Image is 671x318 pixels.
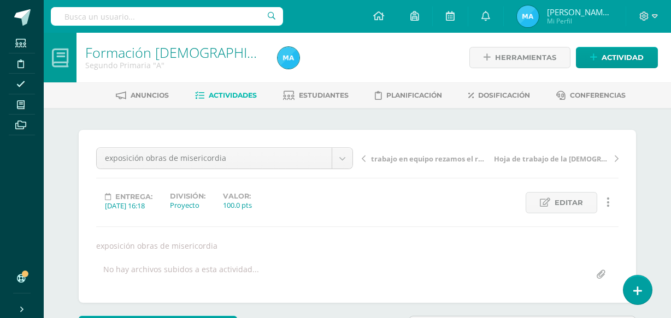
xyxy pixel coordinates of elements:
[478,91,530,99] span: Dosificación
[51,7,283,26] input: Busca un usuario...
[469,47,570,68] a: Herramientas
[602,47,644,68] span: Actividad
[195,87,257,104] a: Actividades
[105,201,152,211] div: [DATE] 16:18
[494,154,610,164] span: Hoja de trabajo de la [DEMOGRAPHIC_DATA]
[85,60,264,70] div: Segundo Primaria 'A'
[103,264,259,285] div: No hay archivos subidos a esta actividad...
[105,148,323,169] span: exposición obras de misericordia
[576,47,658,68] a: Actividad
[490,153,619,164] a: Hoja de trabajo de la [DEMOGRAPHIC_DATA]
[85,43,299,62] a: Formación [DEMOGRAPHIC_DATA]
[362,153,490,164] a: trabajo en equipo rezamos el rosario
[299,91,349,99] span: Estudiantes
[97,148,352,169] a: exposición obras de misericordia
[570,91,626,99] span: Conferencias
[375,87,442,104] a: Planificación
[556,87,626,104] a: Conferencias
[517,5,539,27] img: 4d3e91e268ca7bf543b9013fd8a7abe3.png
[223,192,252,200] label: Valor:
[115,193,152,201] span: Entrega:
[170,200,205,210] div: Proyecto
[386,91,442,99] span: Planificación
[223,200,252,210] div: 100.0 pts
[170,192,205,200] label: División:
[278,47,299,69] img: 4d3e91e268ca7bf543b9013fd8a7abe3.png
[547,7,613,17] span: [PERSON_NAME] Con
[209,91,257,99] span: Actividades
[92,241,623,251] div: exposición obras de misericordia
[495,47,556,68] span: Herramientas
[547,16,613,26] span: Mi Perfil
[468,87,530,104] a: Dosificación
[371,154,487,164] span: trabajo en equipo rezamos el rosario
[116,87,169,104] a: Anuncios
[555,193,583,213] span: Editar
[85,45,264,60] h1: Formación Cristiana
[283,87,349,104] a: Estudiantes
[131,91,169,99] span: Anuncios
